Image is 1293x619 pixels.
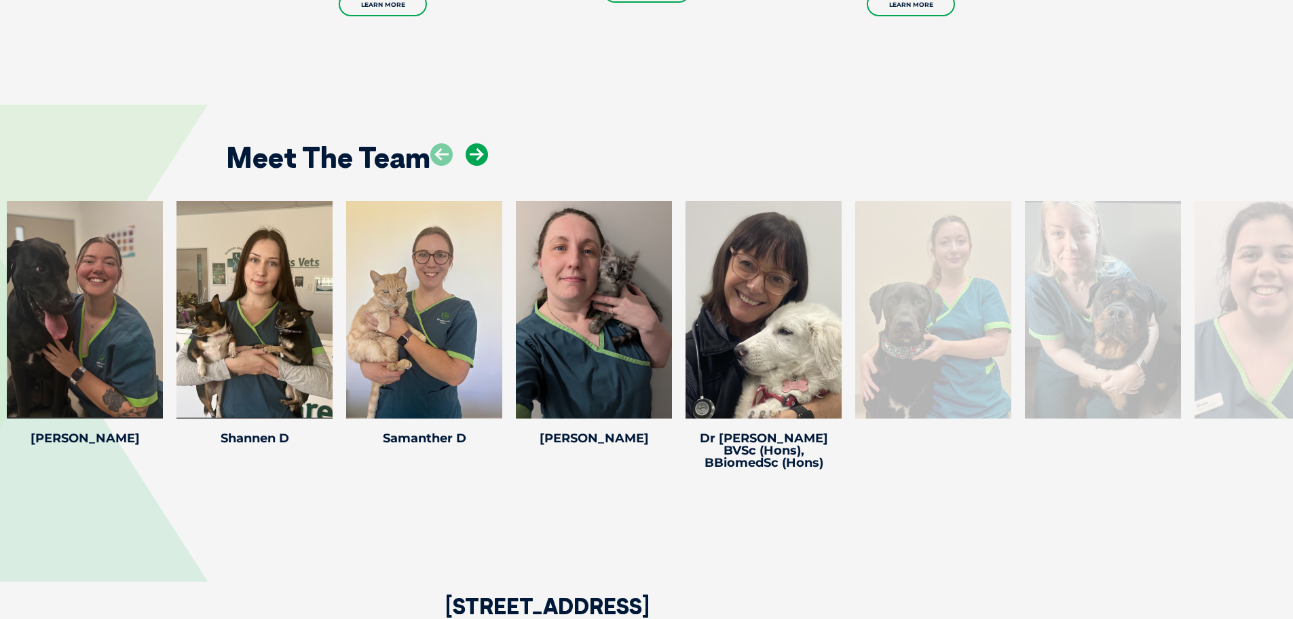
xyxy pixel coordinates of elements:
[7,432,163,444] h4: [PERSON_NAME]
[686,432,842,469] h4: Dr [PERSON_NAME] BVSc (Hons), BBiomedSc (Hons)
[176,432,333,444] h4: Shannen D
[226,143,430,172] h2: Meet The Team
[516,432,672,444] h4: [PERSON_NAME]
[346,432,502,444] h4: Samanther D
